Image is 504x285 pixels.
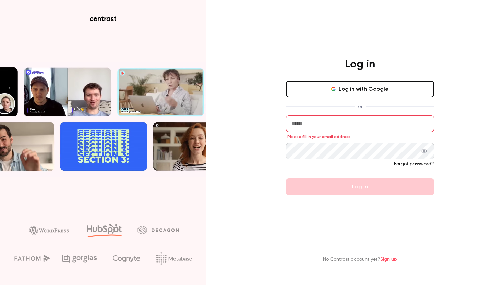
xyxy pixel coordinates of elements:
span: Please fill in your email address [287,134,350,139]
span: or [355,103,366,110]
h4: Log in [345,58,375,71]
p: No Contrast account yet? [323,256,397,263]
button: Log in with Google [286,81,434,97]
a: Sign up [380,257,397,262]
a: Forgot password? [394,162,434,166]
img: decagon [137,226,179,234]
